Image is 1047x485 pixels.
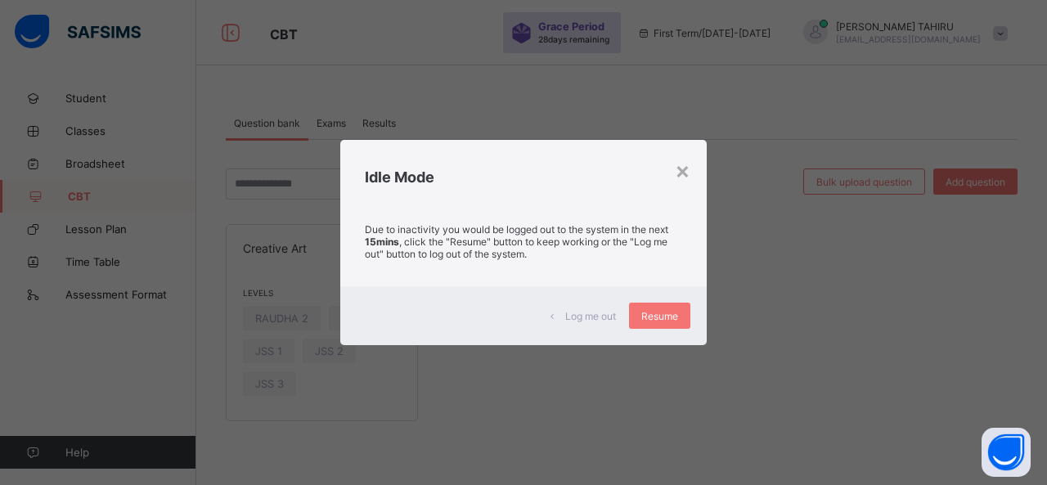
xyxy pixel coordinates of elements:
div: × [675,156,690,184]
p: Due to inactivity you would be logged out to the system in the next , click the "Resume" button t... [365,223,682,260]
button: Open asap [982,428,1031,477]
span: Log me out [565,310,616,322]
span: Resume [641,310,678,322]
h2: Idle Mode [365,168,682,186]
strong: 15mins [365,236,399,248]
